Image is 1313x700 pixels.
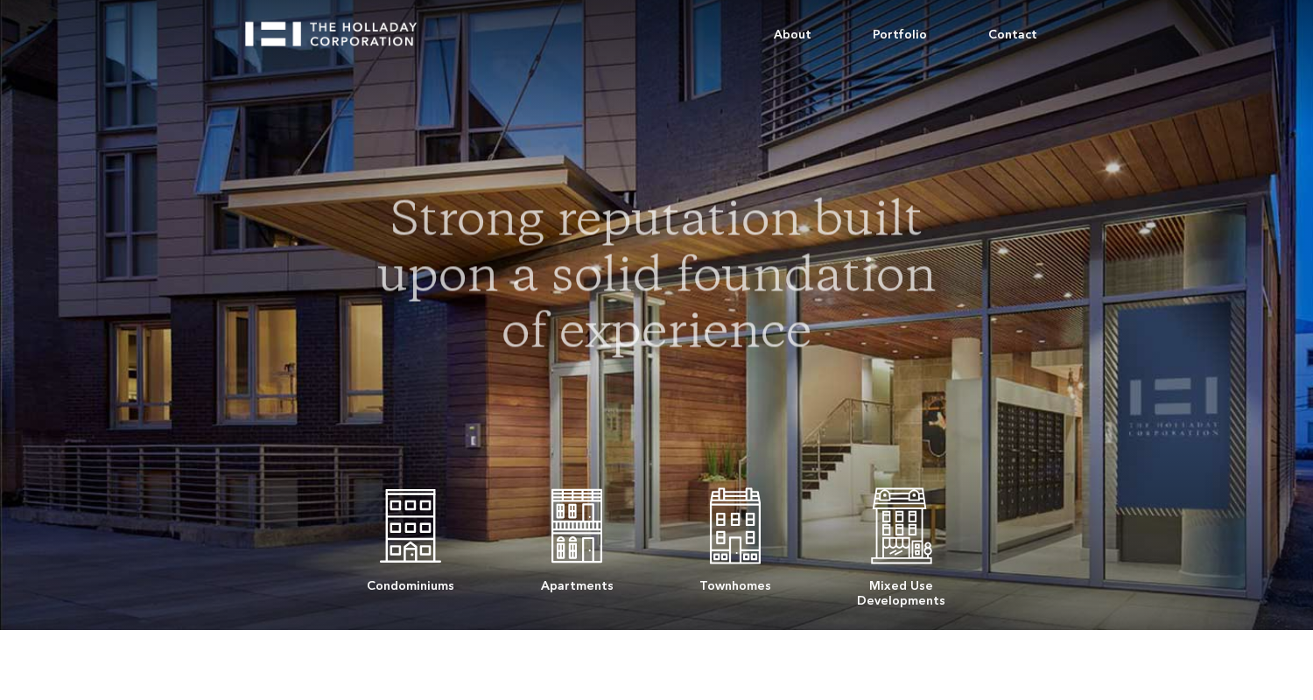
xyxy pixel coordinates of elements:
[743,9,842,61] a: About
[958,9,1068,61] a: Contact
[367,570,454,593] div: Condominiums
[541,570,614,593] div: Apartments
[842,9,958,61] a: Portfolio
[857,570,945,608] div: Mixed Use Developments
[699,570,771,593] div: Townhomes
[245,9,432,46] a: home
[369,195,944,363] h1: Strong reputation built upon a solid foundation of experience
